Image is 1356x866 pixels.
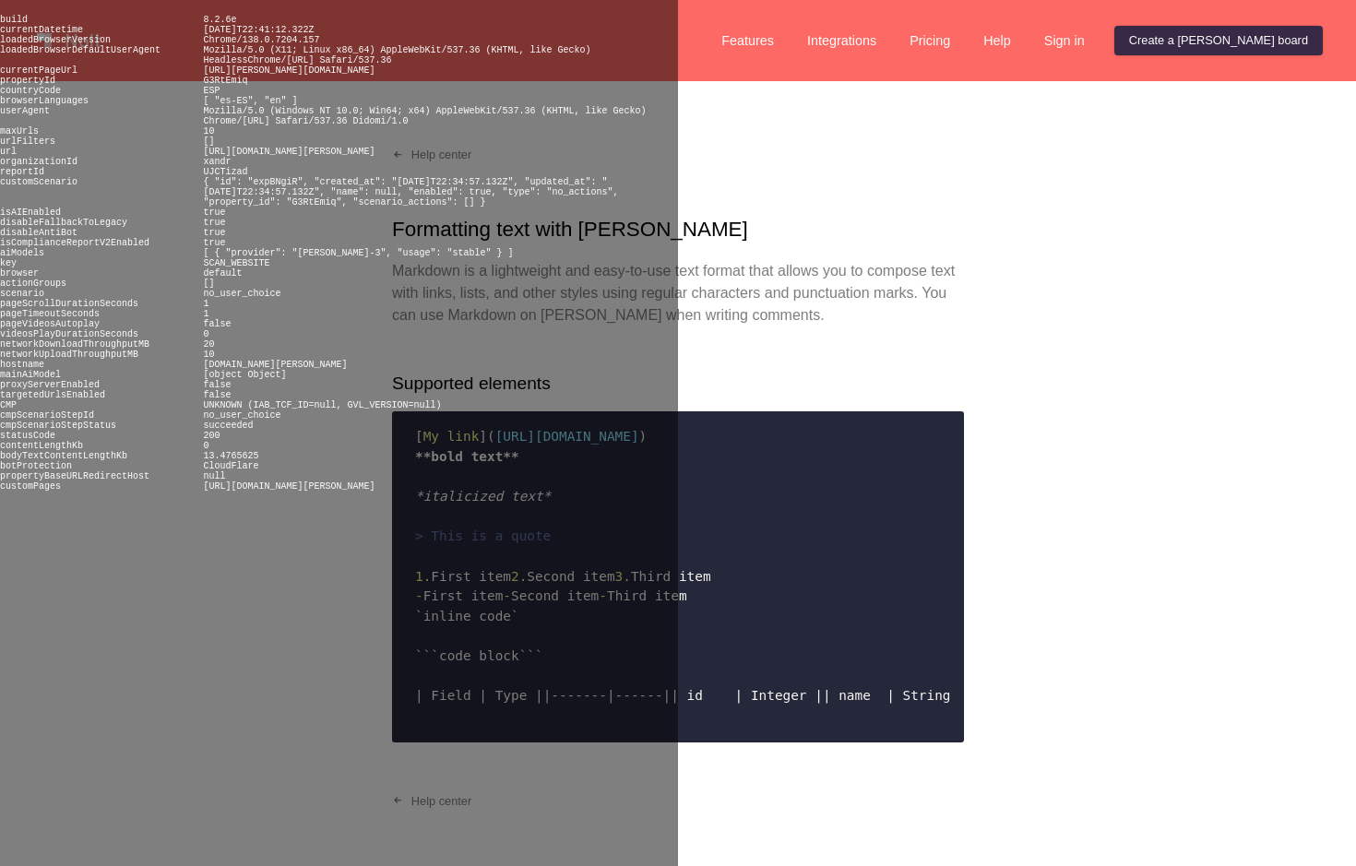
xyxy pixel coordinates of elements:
[204,167,248,177] pre: UJCTizad
[204,157,232,167] pre: xandr
[204,360,348,370] pre: [DOMAIN_NAME][PERSON_NAME]
[392,371,964,397] h2: Supported elements
[204,431,220,441] pre: 200
[204,370,287,380] pre: [object Object]
[204,309,209,319] pre: 1
[204,248,514,258] pre: [ { "provider": "[PERSON_NAME]-3", "usage": "stable" } ]
[204,228,226,238] pre: true
[204,258,270,268] pre: SCAN_WEBSITE
[204,319,232,329] pre: false
[204,86,220,96] pre: ESP
[204,25,315,35] pre: [DATE]T22:41:12.322Z
[792,26,891,55] a: Integrations
[204,76,248,86] pre: G3RtEmiq
[204,421,254,431] pre: succeeded
[204,96,298,106] pre: [ "es-ES", "en" ]
[204,45,591,65] pre: Mozilla/5.0 (X11; Linux x86_64) AppleWebKit/537.36 (KHTML, like Gecko) HeadlessChrome/[URL] Safar...
[204,350,215,360] pre: 10
[204,451,259,461] pre: 13.4765625
[404,420,952,733] code: | Field | Type | |-------|------| | id | Integer | | name | String | | active | Boolean |
[204,268,243,279] pre: default
[204,238,226,248] pre: true
[204,481,375,492] pre: [URL][DOMAIN_NAME][PERSON_NAME]
[1029,26,1100,55] a: Sign in
[707,26,789,55] a: Features
[204,177,619,208] pre: { "id": "expBNgiR", "created_at": "[DATE]T22:34:57.132Z", "updated_at": "[DATE]T22:34:57.132Z", "...
[392,260,964,326] p: Markdown is a lightweight and easy-to-use text format that allows you to compose text with links,...
[204,208,226,218] pre: true
[204,441,209,451] pre: 0
[204,299,209,309] pre: 1
[204,136,215,147] pre: []
[1114,26,1323,55] a: Create a [PERSON_NAME] board
[204,35,320,45] pre: Chrome/138.0.7204.157
[969,26,1026,55] a: Help
[204,289,281,299] pre: no_user_choice
[204,380,232,390] pre: false
[204,390,232,400] pre: false
[204,339,215,350] pre: 20
[204,400,442,410] pre: UNKNOWN (IAB_TCF_ID=null, GVL_VERSION=null)
[204,471,226,481] pre: null
[392,214,964,245] h1: Formatting text with [PERSON_NAME]
[204,279,215,289] pre: []
[204,461,259,471] pre: CloudFlare
[204,65,375,76] pre: [URL][PERSON_NAME][DOMAIN_NAME]
[204,218,226,228] pre: true
[204,15,237,25] pre: 8.2.6e
[204,106,647,126] pre: Mozilla/5.0 (Windows NT 10.0; Win64; x64) AppleWebKit/537.36 (KHTML, like Gecko) Chrome/[URL] Saf...
[204,329,209,339] pre: 0
[204,147,375,157] pre: [URL][DOMAIN_NAME][PERSON_NAME]
[895,26,965,55] a: Pricing
[204,410,281,421] pre: no_user_choice
[204,126,215,136] pre: 10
